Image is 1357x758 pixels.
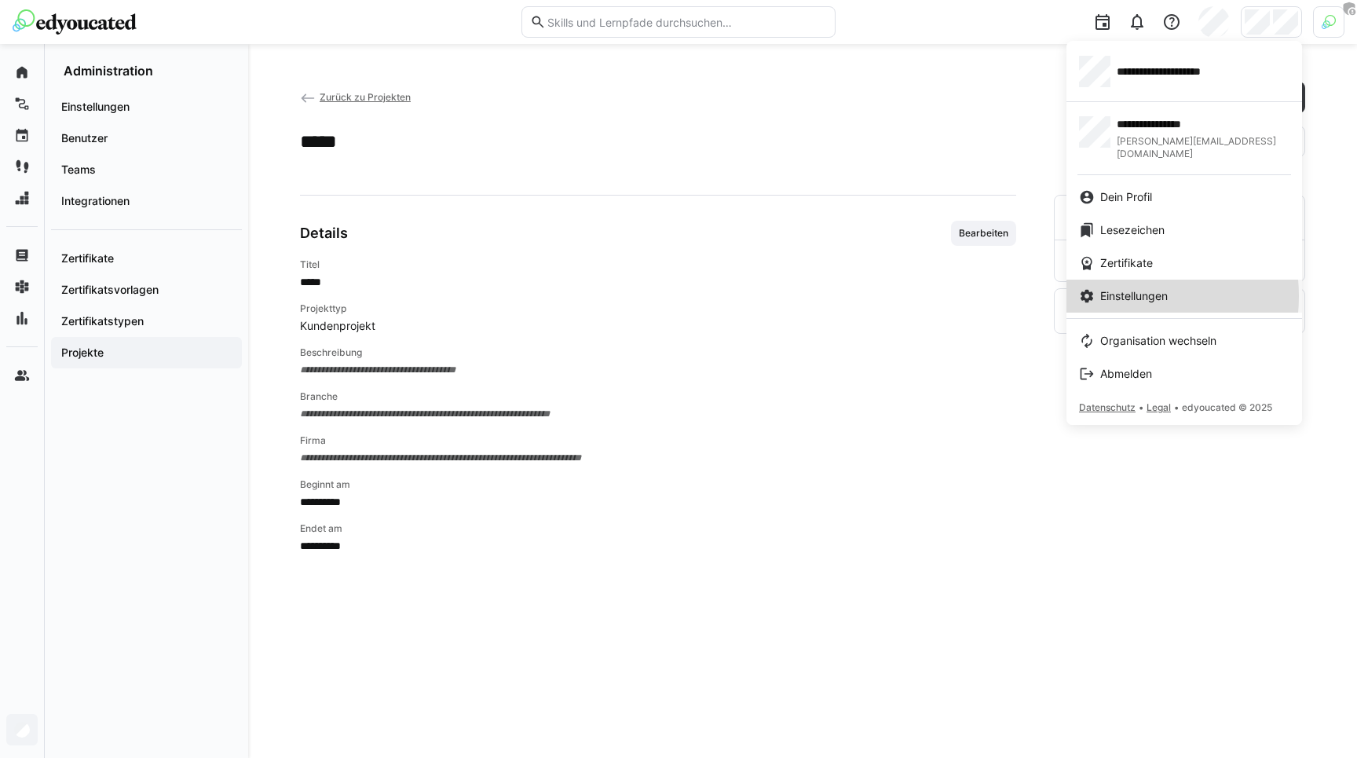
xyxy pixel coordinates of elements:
span: Dein Profil [1100,189,1152,205]
span: edyoucated © 2025 [1182,401,1272,413]
span: Zertifikate [1100,255,1153,271]
span: [PERSON_NAME][EMAIL_ADDRESS][DOMAIN_NAME] [1117,135,1289,160]
span: Abmelden [1100,366,1152,382]
span: Organisation wechseln [1100,333,1216,349]
span: • [1174,401,1179,413]
span: • [1139,401,1143,413]
span: Legal [1147,401,1171,413]
span: Datenschutz [1079,401,1136,413]
span: Einstellungen [1100,288,1168,304]
span: Lesezeichen [1100,222,1165,238]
